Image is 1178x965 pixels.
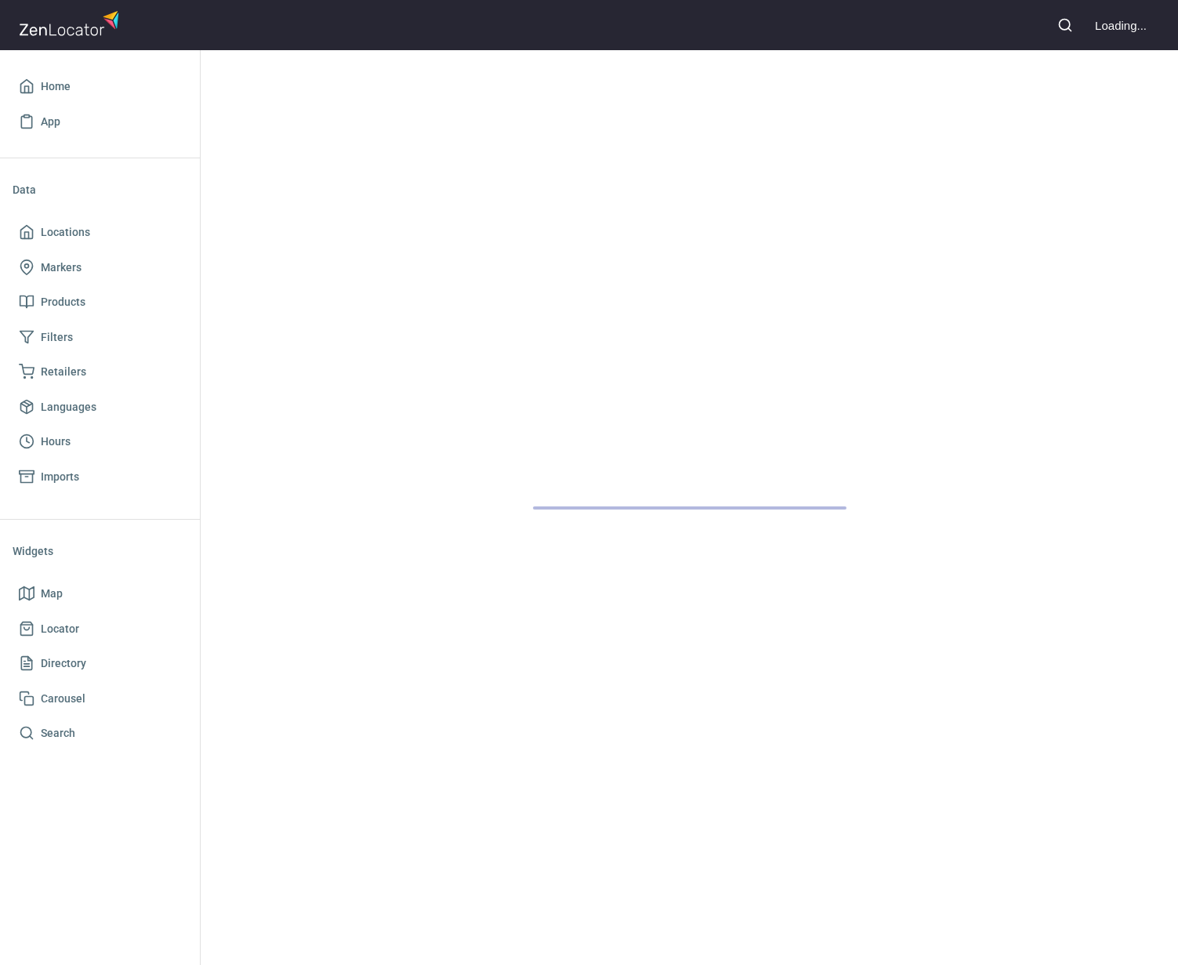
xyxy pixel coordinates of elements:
span: App [41,112,60,132]
a: Languages [13,390,187,425]
a: Retailers [13,354,187,390]
span: Products [41,292,85,312]
span: Locator [41,619,79,639]
a: Carousel [13,681,187,716]
div: Loading... [1095,17,1147,34]
span: Hours [41,432,71,452]
a: Home [13,69,187,104]
span: Search [41,724,75,743]
a: Directory [13,646,187,681]
button: Search [1048,8,1082,42]
span: Imports [41,467,79,487]
span: Markers [41,258,82,278]
span: Home [41,77,71,96]
span: Languages [41,397,96,417]
span: Locations [41,223,90,242]
a: Locations [13,215,187,250]
a: Imports [13,459,187,495]
a: Search [13,716,187,751]
li: Data [13,171,187,209]
img: zenlocator [19,6,124,40]
span: Retailers [41,362,86,382]
li: Widgets [13,532,187,570]
a: Map [13,576,187,611]
span: Map [41,584,63,604]
span: Carousel [41,689,85,709]
span: Directory [41,654,86,673]
span: Filters [41,328,73,347]
a: Filters [13,320,187,355]
a: App [13,104,187,140]
a: Locator [13,611,187,647]
a: Markers [13,250,187,285]
a: Hours [13,424,187,459]
a: Products [13,285,187,320]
